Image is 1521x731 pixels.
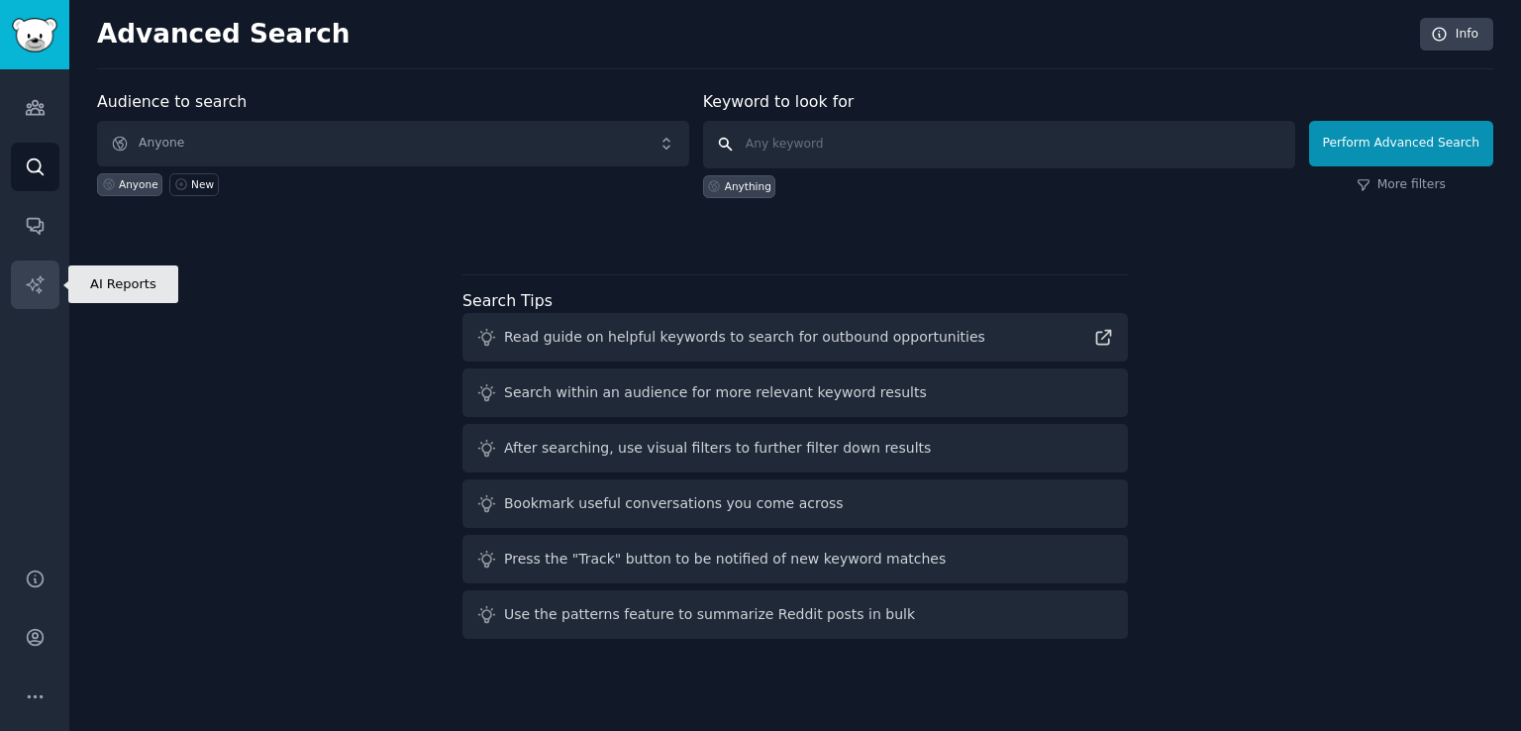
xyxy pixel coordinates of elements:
label: Audience to search [97,92,247,111]
div: New [191,177,214,191]
div: Anything [725,179,771,193]
input: Any keyword [703,121,1295,168]
a: Info [1420,18,1493,52]
button: Perform Advanced Search [1309,121,1493,166]
a: More filters [1357,176,1446,194]
a: New [169,173,218,196]
button: Anyone [97,121,689,166]
div: Bookmark useful conversations you come across [504,493,844,514]
div: Press the "Track" button to be notified of new keyword matches [504,549,946,570]
h2: Advanced Search [97,19,1409,51]
div: Anyone [119,177,158,191]
img: GummySearch logo [12,18,57,52]
div: Search within an audience for more relevant keyword results [504,382,927,403]
label: Keyword to look for [703,92,855,111]
div: Use the patterns feature to summarize Reddit posts in bulk [504,604,915,625]
div: After searching, use visual filters to further filter down results [504,438,931,459]
div: Read guide on helpful keywords to search for outbound opportunities [504,327,985,348]
label: Search Tips [462,291,553,310]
